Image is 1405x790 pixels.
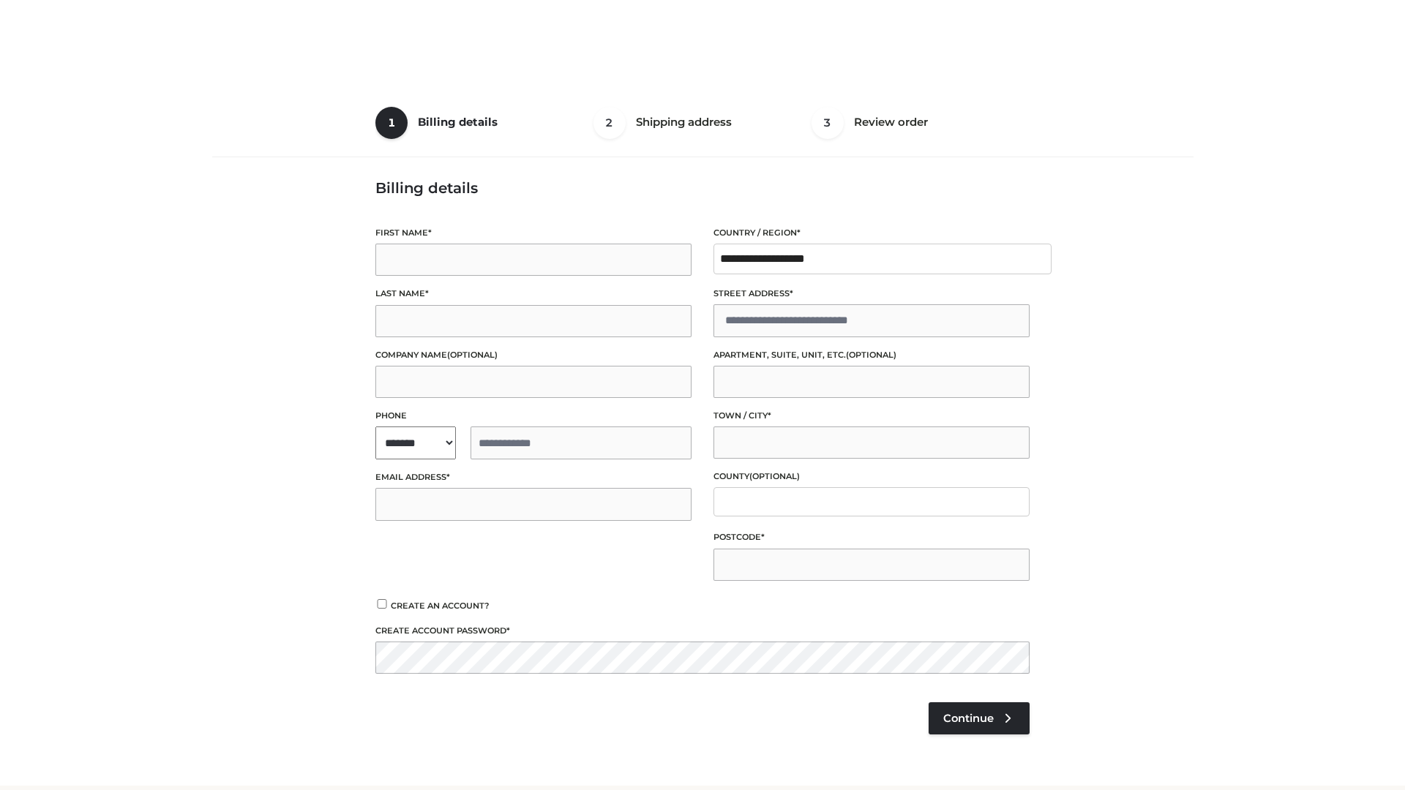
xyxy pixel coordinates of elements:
label: Phone [375,409,692,423]
label: Street address [713,287,1030,301]
label: Apartment, suite, unit, etc. [713,348,1030,362]
span: Review order [854,115,928,129]
span: Billing details [418,115,498,129]
label: Last name [375,287,692,301]
label: Postcode [713,530,1030,544]
span: Create an account? [391,601,490,611]
span: Continue [943,712,994,725]
span: (optional) [447,350,498,360]
span: Shipping address [636,115,732,129]
label: First name [375,226,692,240]
label: Create account password [375,624,1030,638]
span: (optional) [846,350,896,360]
input: Create an account? [375,599,389,609]
a: Continue [929,702,1030,734]
h3: Billing details [375,179,1030,197]
span: 3 [812,107,844,139]
span: (optional) [749,471,800,481]
span: 2 [593,107,626,139]
label: County [713,470,1030,484]
span: 1 [375,107,408,139]
label: Country / Region [713,226,1030,240]
label: Town / City [713,409,1030,423]
label: Email address [375,470,692,484]
label: Company name [375,348,692,362]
